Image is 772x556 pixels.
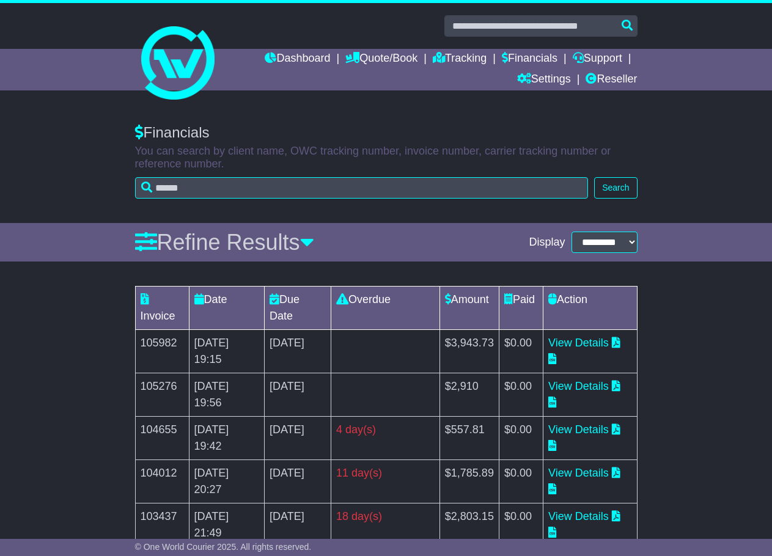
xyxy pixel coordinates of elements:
[502,49,557,70] a: Financials
[265,49,330,70] a: Dashboard
[265,287,331,330] td: Due Date
[499,503,543,547] td: $0.00
[189,503,265,547] td: [DATE] 21:49
[586,70,637,90] a: Reseller
[135,460,189,503] td: 104012
[345,49,417,70] a: Quote/Book
[439,330,499,373] td: $3,943.73
[594,177,637,199] button: Search
[548,467,609,479] a: View Details
[336,422,435,438] div: 4 day(s)
[135,417,189,460] td: 104655
[189,417,265,460] td: [DATE] 19:42
[548,510,609,522] a: View Details
[499,330,543,373] td: $0.00
[336,508,435,525] div: 18 day(s)
[439,373,499,417] td: $2,910
[499,460,543,503] td: $0.00
[439,417,499,460] td: $557.81
[189,373,265,417] td: [DATE] 19:56
[573,49,622,70] a: Support
[336,465,435,481] div: 11 day(s)
[548,380,609,392] a: View Details
[135,145,638,171] p: You can search by client name, OWC tracking number, invoice number, carrier tracking number or re...
[439,460,499,503] td: $1,785.89
[548,423,609,436] a: View Details
[499,373,543,417] td: $0.00
[135,542,312,552] span: © One World Courier 2025. All rights reserved.
[189,460,265,503] td: [DATE] 20:27
[135,230,314,255] a: Refine Results
[135,287,189,330] td: Invoice
[439,287,499,330] td: Amount
[135,503,189,547] td: 103437
[265,460,331,503] td: [DATE]
[265,373,331,417] td: [DATE]
[189,287,265,330] td: Date
[543,287,637,330] td: Action
[265,503,331,547] td: [DATE]
[331,287,440,330] td: Overdue
[517,70,571,90] a: Settings
[529,236,565,249] span: Display
[135,373,189,417] td: 105276
[548,337,609,349] a: View Details
[189,330,265,373] td: [DATE] 19:15
[135,330,189,373] td: 105982
[439,503,499,547] td: $2,803.15
[499,287,543,330] td: Paid
[265,330,331,373] td: [DATE]
[265,417,331,460] td: [DATE]
[135,124,638,142] div: Financials
[433,49,487,70] a: Tracking
[499,417,543,460] td: $0.00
